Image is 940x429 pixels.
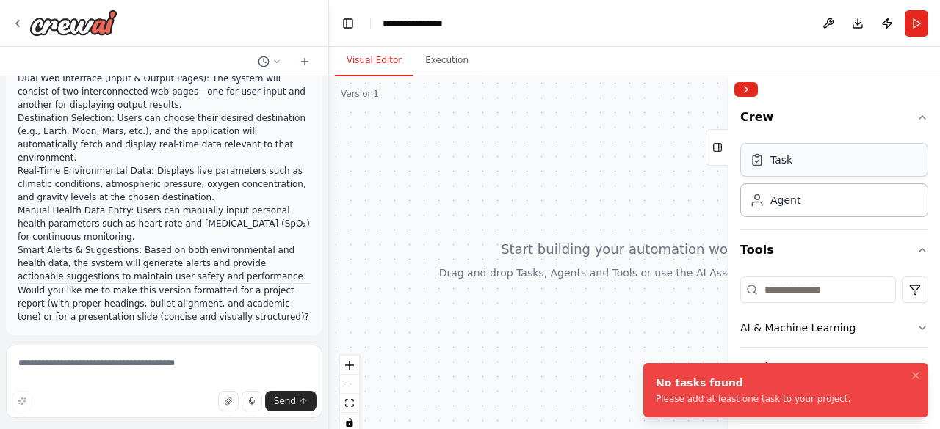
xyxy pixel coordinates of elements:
[340,375,359,394] button: zoom out
[656,393,850,405] div: Please add at least one task to your project.
[18,284,311,323] p: Would you like me to make this version formatted for a project report (with proper headings, bull...
[413,45,480,76] button: Execution
[18,243,311,283] p: Smart Alerts & Suggestions: Based on both environmental and health data, the system will generate...
[338,13,358,34] button: Hide left sidebar
[29,10,117,36] img: Logo
[740,103,928,138] button: Crew
[12,391,32,411] button: Improve this prompt
[341,88,379,100] div: Version 1
[252,53,287,70] button: Switch to previous chat
[18,164,311,204] p: Real-Time Environmental Data: Displays live parameters such as climatic conditions, atmospheric p...
[740,230,928,271] button: Tools
[340,356,359,375] button: zoom in
[335,45,413,76] button: Visual Editor
[18,72,311,111] p: Dual Web Interface (Input & Output Pages): The system will consist of two interconnected web page...
[340,394,359,413] button: fit view
[218,391,239,411] button: Upload files
[18,111,311,164] p: Destination Selection: Users can choose their desired destination (e.g., Earth, Moon, Mars, etc.)...
[18,204,311,243] p: Manual Health Data Entry: Users can manually input personal health parameters such as heart rate ...
[740,320,856,335] div: AI & Machine Learning
[734,82,758,97] button: Collapse right sidebar
[770,193,800,208] div: Agent
[770,153,792,167] div: Task
[293,53,317,70] button: Start a new chat
[265,391,317,411] button: Send
[740,138,928,229] div: Crew
[740,348,928,386] button: Database & Data
[274,395,296,407] span: Send
[723,76,734,429] button: Toggle Sidebar
[383,16,456,31] nav: breadcrumb
[656,375,850,390] div: No tasks found
[242,391,262,411] button: Click to speak your automation idea
[740,309,928,347] button: AI & Machine Learning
